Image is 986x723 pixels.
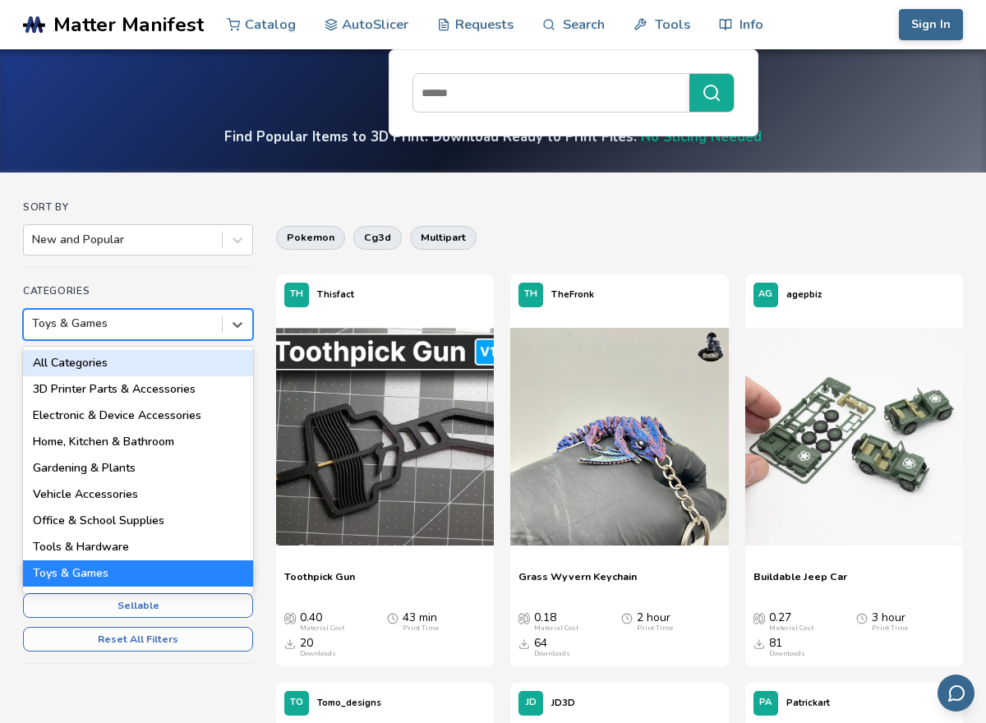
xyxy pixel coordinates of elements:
[276,226,345,249] button: pokemon
[317,286,354,303] p: Thisfact
[23,593,253,618] button: Sellable
[23,627,253,652] button: Reset All Filters
[518,611,530,624] span: Average Cost
[353,226,402,249] button: cg3d
[290,698,303,708] span: TO
[518,637,530,650] span: Downloads
[387,611,399,624] span: Average Print Time
[769,637,805,658] div: 81
[753,637,765,650] span: Downloads
[899,9,963,40] button: Sign In
[759,698,772,708] span: PA
[410,226,477,249] button: multipart
[621,611,633,624] span: Average Print Time
[938,675,974,711] button: Send feedback via email
[551,694,575,711] p: JD3D
[551,286,594,303] p: TheFronk
[300,624,344,633] div: Material Cost
[769,611,813,633] div: 0.27
[534,624,578,633] div: Material Cost
[32,317,35,330] input: Toys & GamesAll Categories3D Printer Parts & AccessoriesElectronic & Device AccessoriesHome, Kitc...
[534,637,570,658] div: 64
[637,624,673,633] div: Print Time
[637,611,673,633] div: 2 hour
[856,611,868,624] span: Average Print Time
[534,611,578,633] div: 0.18
[23,429,253,455] div: Home, Kitchen & Bathroom
[23,403,253,429] div: Electronic & Device Accessories
[23,508,253,534] div: Office & School Supplies
[284,637,296,650] span: Downloads
[23,285,253,297] h4: Categories
[641,127,762,146] a: No Slicing Needed
[758,289,772,300] span: AG
[23,350,253,376] div: All Categories
[23,481,253,508] div: Vehicle Accessories
[284,570,355,595] a: Toothpick Gun
[23,587,253,613] div: Sports & Outdoors
[23,455,253,481] div: Gardening & Plants
[769,624,813,633] div: Material Cost
[23,534,253,560] div: Tools & Hardware
[53,13,204,36] span: Matter Manifest
[786,286,822,303] p: agepbiz
[300,637,336,658] div: 20
[526,698,537,708] span: JD
[23,201,253,213] h4: Sort By
[23,560,253,587] div: Toys & Games
[284,611,296,624] span: Average Cost
[23,376,253,403] div: 3D Printer Parts & Accessories
[317,694,381,711] p: Tomo_designs
[753,611,765,624] span: Average Cost
[753,570,847,595] a: Buildable Jeep Car
[872,624,908,633] div: Print Time
[518,570,637,595] a: Grass Wyvern Keychain
[524,289,537,300] span: TH
[290,289,303,300] span: TH
[300,611,344,633] div: 0.40
[786,694,830,711] p: Patrickart
[534,650,570,658] div: Downloads
[403,611,439,633] div: 43 min
[872,611,908,633] div: 3 hour
[300,650,336,658] div: Downloads
[403,624,439,633] div: Print Time
[224,127,762,146] h4: Find Popular Items to 3D Print. Download Ready to Print Files.
[769,650,805,658] div: Downloads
